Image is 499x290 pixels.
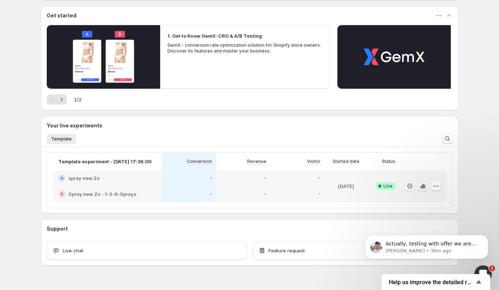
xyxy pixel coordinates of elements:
[337,25,451,89] button: Play video
[269,247,305,254] span: Feature request
[167,32,262,39] h2: 1. Get to Know GemX: CRO & A/B Testing
[354,220,499,270] iframe: Intercom notifications message
[47,122,102,129] h3: Your live experiments
[68,175,100,182] h2: spray new Zo
[264,191,266,197] p: -
[319,191,321,197] p: -
[383,183,392,189] span: Live
[247,159,266,164] p: Revenue
[474,265,492,283] iframe: Intercom live chat
[389,279,474,286] span: Help us improve the detailed report for A/B campaigns
[68,190,136,198] h2: Spray new Zo - 1-3-6-Sprays
[210,191,212,197] p: -
[333,159,359,164] p: Started date
[389,278,483,286] button: Show survey - Help us improve the detailed report for A/B campaigns
[32,28,125,34] p: Message from Antony, sent 30m ago
[58,158,151,165] p: Template experiment - [DATE] 17:36:00
[442,134,453,144] button: Search and filter results
[47,94,67,105] nav: Pagination
[382,159,395,164] p: Status
[210,175,212,181] p: -
[51,136,72,142] span: Template
[47,12,76,19] h3: Get started
[167,42,323,54] p: GemX - conversion rate optimization solution for Shopify store owners. Discover its features and ...
[489,265,495,271] span: 1
[264,175,266,181] p: -
[338,182,354,190] p: [DATE]
[32,21,125,77] span: Actually, testing with offer we are developing with that feature, However, if you want to test wi...
[61,176,63,180] h2: A
[47,225,68,232] h3: Support
[61,192,63,196] h2: B
[47,25,160,89] button: Play video
[187,159,212,164] p: Conversion
[57,94,67,105] button: Next
[307,159,321,164] p: Visitor
[319,175,321,181] p: -
[63,247,83,254] span: Live chat
[74,96,82,103] span: 1 / 2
